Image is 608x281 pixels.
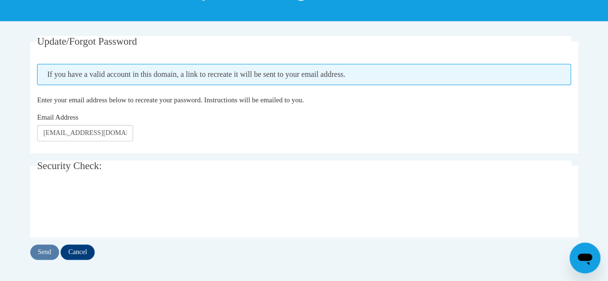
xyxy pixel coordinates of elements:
[37,125,133,141] input: Email
[37,64,571,85] span: If you have a valid account in this domain, a link to recreate it will be sent to your email addr...
[37,160,102,171] span: Security Check:
[37,113,78,121] span: Email Address
[570,243,600,273] iframe: Button to launch messaging window
[37,96,304,104] span: Enter your email address below to recreate your password. Instructions will be emailed to you.
[37,36,137,47] span: Update/Forgot Password
[61,244,95,260] input: Cancel
[37,188,183,225] iframe: reCAPTCHA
